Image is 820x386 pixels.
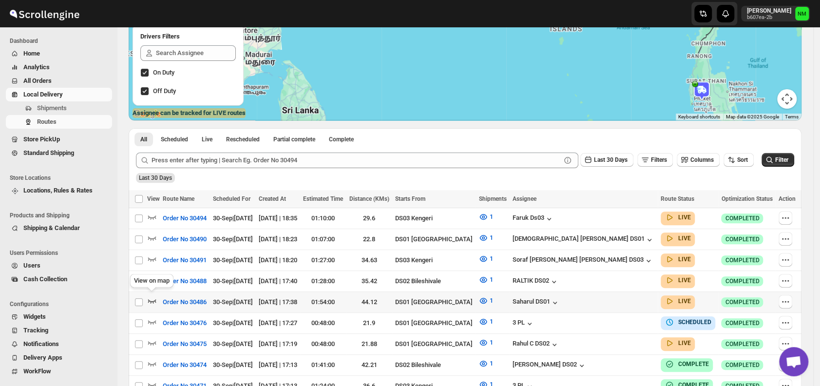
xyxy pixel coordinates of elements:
[513,256,653,266] button: Soraf [PERSON_NAME] [PERSON_NAME] DS03
[10,249,112,257] span: Users Permissions
[139,174,172,181] span: Last 30 Days
[303,195,343,202] span: Estimated Time
[513,319,534,328] button: 3 PL
[395,234,473,244] div: DS01 [GEOGRAPHIC_DATA]
[6,351,112,365] button: Delivery Apps
[395,297,473,307] div: DS01 [GEOGRAPHIC_DATA]
[678,235,691,242] b: LIVE
[795,7,809,20] span: Narjit Magar
[23,63,50,71] span: Analytics
[259,297,297,307] div: [DATE] | 17:38
[489,318,493,325] span: 1
[212,298,252,306] span: 30-Sep | [DATE]
[349,360,389,370] div: 42.21
[489,234,493,241] span: 1
[690,156,714,163] span: Columns
[762,153,794,167] button: Filter
[725,235,759,243] span: COMPLETED
[651,156,667,163] span: Filters
[478,195,506,202] span: Shipments
[153,69,174,76] span: On Duty
[259,276,297,286] div: [DATE] | 17:40
[23,77,52,84] span: All Orders
[273,135,315,143] span: Partial complete
[6,365,112,378] button: WorkFlow
[513,195,536,202] span: Assignee
[212,277,252,285] span: 30-Sep | [DATE]
[678,298,691,305] b: LIVE
[163,213,207,223] span: Order No 30494
[23,313,46,320] span: Widgets
[212,361,252,368] span: 30-Sep | [DATE]
[513,277,559,287] button: RALTIK DS02
[157,252,212,268] button: Order No 30491
[134,133,153,146] button: All routes
[131,108,163,120] a: Open this area in Google Maps (opens a new window)
[349,297,389,307] div: 44.12
[489,339,493,346] span: 1
[202,135,212,143] span: Live
[513,214,554,224] button: Faruk Ds03
[147,195,160,202] span: View
[212,256,252,264] span: 30-Sep | [DATE]
[259,360,297,370] div: [DATE] | 17:13
[678,340,691,347] b: LIVE
[349,318,389,328] div: 21.9
[212,235,252,243] span: 30-Sep | [DATE]
[23,149,74,156] span: Standard Shipping
[259,255,297,265] div: [DATE] | 18:20
[157,232,212,247] button: Order No 30490
[152,153,561,168] input: Press enter after typing | Search Eg. Order No 30494
[678,114,720,120] button: Keyboard shortcuts
[473,209,498,225] button: 1
[473,335,498,350] button: 1
[473,272,498,288] button: 1
[6,259,112,272] button: Users
[678,361,709,367] b: COMPLETE
[395,213,473,223] div: DS03 Kengeri
[140,32,236,41] h2: Drivers Filters
[725,298,759,306] span: COMPLETED
[678,277,691,284] b: LIVE
[725,361,759,369] span: COMPLETED
[665,233,691,243] button: LIVE
[513,361,587,370] button: [PERSON_NAME] DS02
[303,339,343,349] div: 00:48:00
[349,276,389,286] div: 35.42
[349,339,389,349] div: 21.88
[6,74,112,88] button: All Orders
[23,187,93,194] span: Locations, Rules & Rates
[395,339,473,349] div: DS01 [GEOGRAPHIC_DATA]
[157,315,212,331] button: Order No 30476
[513,340,559,349] button: Rahul C DS02
[513,235,654,245] button: [DEMOGRAPHIC_DATA] [PERSON_NAME] DS01
[212,319,252,327] span: 30-Sep | [DATE]
[259,195,286,202] span: Created At
[665,254,691,264] button: LIVE
[775,156,788,163] span: Filter
[10,300,112,308] span: Configurations
[157,273,212,289] button: Order No 30488
[163,276,207,286] span: Order No 30488
[349,234,389,244] div: 22.8
[212,340,252,347] span: 30-Sep | [DATE]
[303,318,343,328] div: 00:48:00
[212,214,252,222] span: 30-Sep | [DATE]
[580,153,633,167] button: Last 30 Days
[473,356,498,371] button: 1
[156,45,236,61] input: Search Assignee
[726,114,779,119] span: Map data ©2025 Google
[140,135,147,143] span: All
[661,195,694,202] span: Route Status
[678,214,691,221] b: LIVE
[395,276,473,286] div: DS02 Bileshivale
[259,339,297,349] div: [DATE] | 17:19
[303,255,343,265] div: 01:27:00
[212,195,250,202] span: Scheduled For
[303,213,343,223] div: 01:10:00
